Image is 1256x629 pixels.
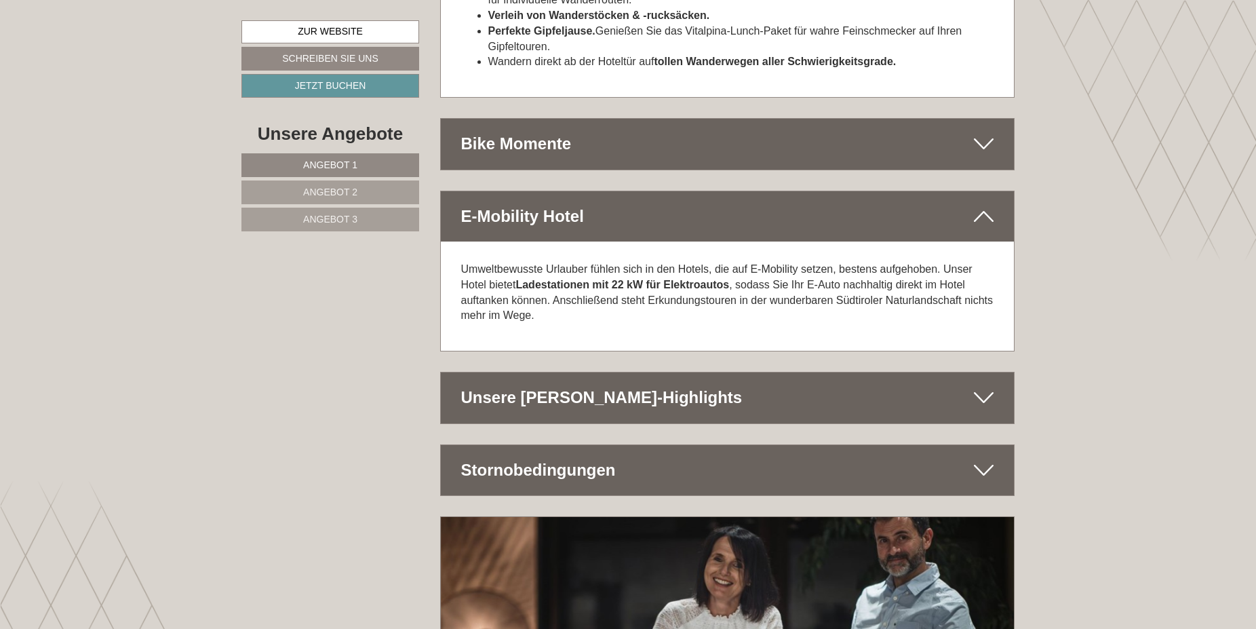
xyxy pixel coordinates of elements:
[488,25,595,37] strong: Perfekte Gipfeljause.
[461,262,994,324] p: Umweltbewusste Urlauber fühlen sich in den Hotels, die auf E-Mobility setzen, bestens aufgehoben....
[441,119,1015,169] div: Bike Momente
[488,54,994,70] li: Wandern direkt ab der Hoteltür auf
[241,121,419,147] div: Unsere Angebote
[515,279,729,290] strong: Ladestationen mit 22 kW für Elektroautos
[441,373,1015,423] div: Unsere [PERSON_NAME]-Highlights
[441,445,1015,495] div: Stornobedingungen
[488,9,710,21] strong: Verleih von Wanderstöcken & -rucksäcken.
[241,74,419,98] a: Jetzt buchen
[441,191,1015,242] div: E-Mobility Hotel
[488,24,994,55] li: Genießen Sie das Vitalpina-Lunch-Paket für wahre Feinschmecker auf Ihren Gipfeltouren.
[303,159,357,170] span: Angebot 1
[241,20,419,43] a: Zur Website
[241,47,419,71] a: Schreiben Sie uns
[303,214,357,225] span: Angebot 3
[303,187,357,197] span: Angebot 2
[654,56,896,67] strong: tollen Wanderwegen aller Schwierigkeitsgrade.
